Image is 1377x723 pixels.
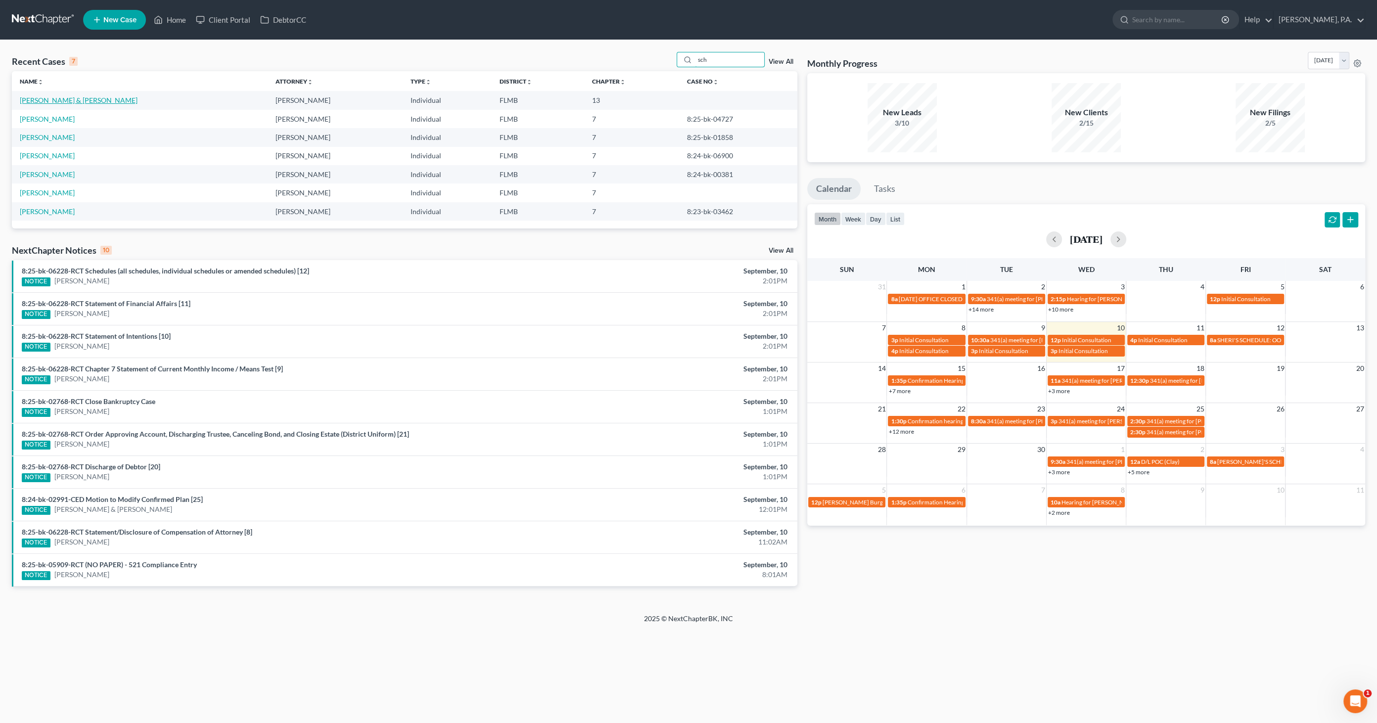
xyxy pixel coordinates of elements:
[1078,265,1094,273] span: Wed
[267,128,403,146] td: [PERSON_NAME]
[957,444,966,455] span: 29
[1116,362,1126,374] span: 17
[1130,377,1149,384] span: 12:30p
[492,202,584,221] td: FLMB
[679,110,797,128] td: 8:25-bk-04727
[22,310,50,319] div: NOTICE
[961,484,966,496] span: 6
[620,79,626,85] i: unfold_more
[492,165,584,183] td: FLMB
[990,336,1086,344] span: 341(a) meeting for [PERSON_NAME]
[539,407,787,416] div: 1:01PM
[807,57,877,69] h3: Monthly Progress
[267,183,403,202] td: [PERSON_NAME]
[20,115,75,123] a: [PERSON_NAME]
[1051,417,1057,425] span: 3p
[1240,265,1251,273] span: Fri
[38,79,44,85] i: unfold_more
[1048,387,1070,395] a: +3 more
[539,527,787,537] div: September, 10
[1275,362,1285,374] span: 19
[769,247,793,254] a: View All
[961,322,966,334] span: 8
[1343,689,1367,713] iframe: Intercom live chat
[1130,458,1140,465] span: 12a
[584,128,679,146] td: 7
[22,495,203,503] a: 8:24-bk-02991-CED Motion to Modify Confirmed Plan [25]
[1199,484,1205,496] span: 9
[539,429,787,439] div: September, 10
[1279,444,1285,455] span: 3
[1067,295,1196,303] span: Hearing for [PERSON_NAME] & [PERSON_NAME]
[1120,444,1126,455] span: 1
[584,91,679,109] td: 13
[267,110,403,128] td: [PERSON_NAME]
[1150,377,1245,384] span: 341(a) meeting for [PERSON_NAME]
[54,407,109,416] a: [PERSON_NAME]
[1147,428,1242,436] span: 341(a) meeting for [PERSON_NAME]
[865,178,904,200] a: Tasks
[267,91,403,109] td: [PERSON_NAME]
[1066,458,1162,465] span: 341(a) meeting for [PERSON_NAME]
[22,473,50,482] div: NOTICE
[103,16,137,24] span: New Case
[876,403,886,415] span: 21
[679,128,797,146] td: 8:25-bk-01858
[1000,265,1013,273] span: Tue
[1217,458,1299,465] span: [PERSON_NAME]'S SCHEDULE
[1141,458,1180,465] span: D/L POC (Clay)
[22,397,155,406] a: 8:25-bk-02768-RCT Close Bankruptcy Case
[539,570,787,580] div: 8:01AM
[539,495,787,504] div: September, 10
[1138,336,1188,344] span: Initial Consultation
[868,107,937,118] div: New Leads
[814,212,841,226] button: month
[907,498,1025,506] span: Confirmation Hearing for [PERSON_NAME] II
[54,472,109,482] a: [PERSON_NAME]
[539,299,787,309] div: September, 10
[1359,444,1365,455] span: 4
[20,207,75,216] a: [PERSON_NAME]
[1130,428,1146,436] span: 2:30p
[1070,234,1102,244] h2: [DATE]
[54,439,109,449] a: [PERSON_NAME]
[1051,458,1065,465] span: 9:30a
[841,212,866,226] button: week
[1359,281,1365,293] span: 6
[891,417,906,425] span: 1:30p
[1048,306,1073,313] a: +10 more
[403,165,492,183] td: Individual
[411,78,431,85] a: Typeunfold_more
[22,343,50,352] div: NOTICE
[539,504,787,514] div: 12:01PM
[807,178,861,200] a: Calendar
[880,484,886,496] span: 5
[100,246,112,255] div: 10
[12,55,78,67] div: Recent Cases
[1274,11,1365,29] a: [PERSON_NAME], P.A.
[679,147,797,165] td: 8:24-bk-06900
[679,202,797,221] td: 8:23-bk-03462
[539,560,787,570] div: September, 10
[267,165,403,183] td: [PERSON_NAME]
[1040,322,1046,334] span: 9
[1052,118,1121,128] div: 2/15
[866,212,886,226] button: day
[539,472,787,482] div: 1:01PM
[407,614,970,632] div: 2025 © NextChapterBK, INC
[22,528,252,536] a: 8:25-bk-06228-RCT Statement/Disclosure of Compensation of Attorney [8]
[899,336,948,344] span: Initial Consultation
[888,387,910,395] a: +7 more
[1052,107,1121,118] div: New Clients
[679,165,797,183] td: 8:24-bk-00381
[54,276,109,286] a: [PERSON_NAME]
[1217,336,1312,344] span: SHERI'S SCHEDULE: OOO - ALL DAY
[54,504,172,514] a: [PERSON_NAME] & [PERSON_NAME]
[979,347,1028,355] span: Initial Consultation
[54,570,109,580] a: [PERSON_NAME]
[22,277,50,286] div: NOTICE
[403,202,492,221] td: Individual
[961,281,966,293] span: 1
[54,537,109,547] a: [PERSON_NAME]
[425,79,431,85] i: unfold_more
